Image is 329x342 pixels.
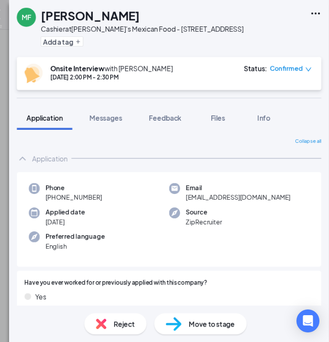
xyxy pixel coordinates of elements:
[32,154,68,163] div: Application
[50,64,173,73] div: with [PERSON_NAME]
[45,241,105,251] span: English
[26,114,63,122] span: Application
[186,207,222,217] span: Source
[258,114,271,122] span: Info
[186,217,222,227] span: ZipRecruiter
[45,217,85,227] span: [DATE]
[270,64,303,73] span: Confirmed
[211,114,225,122] span: Files
[41,8,140,24] h1: [PERSON_NAME]
[50,73,173,81] div: [DATE] 2:00 PM - 2:30 PM
[45,183,102,193] span: Phone
[186,193,291,202] span: [EMAIL_ADDRESS][DOMAIN_NAME]
[305,66,312,73] span: down
[149,114,182,122] span: Feedback
[45,193,102,202] span: [PHONE_NUMBER]
[75,39,81,45] svg: Plus
[35,291,46,302] span: Yes
[50,64,104,73] b: Onsite Interview
[295,137,321,145] span: Collapse all
[41,24,244,34] div: Cashier at [PERSON_NAME]'s Mexican Food - [STREET_ADDRESS]
[45,207,85,217] span: Applied date
[22,12,31,22] div: MF
[41,36,83,46] button: PlusAdd a tag
[189,319,235,329] span: Move to stage
[244,64,267,73] div: Status :
[24,278,207,287] span: Have you ever worked for or previously applied with this company?
[45,231,105,241] span: Preferred language
[17,153,28,164] svg: ChevronUp
[186,183,291,193] span: Email
[114,319,135,329] span: Reject
[296,309,319,332] div: Open Intercom Messenger
[90,114,122,122] span: Messages
[310,8,321,19] svg: Ellipses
